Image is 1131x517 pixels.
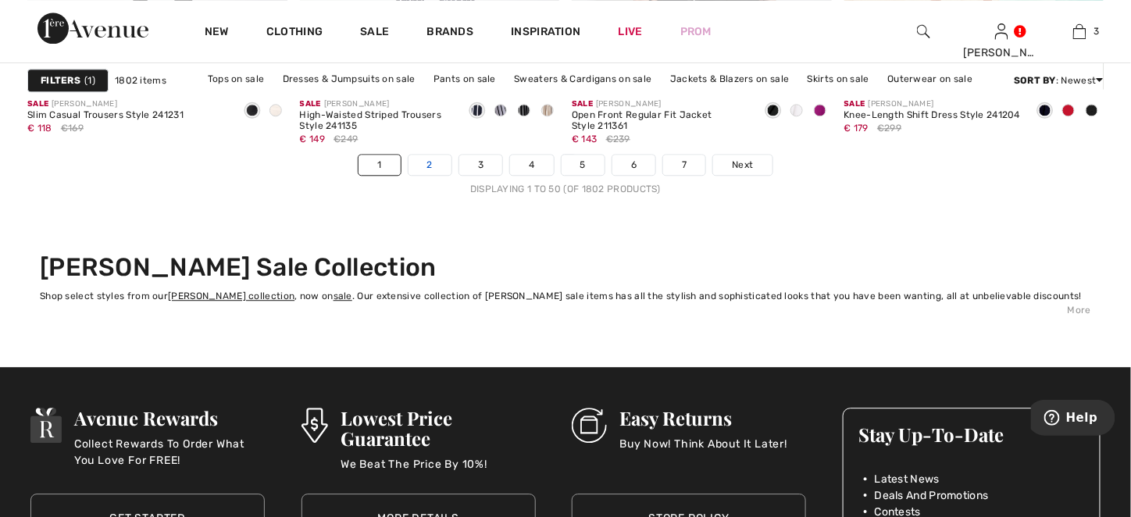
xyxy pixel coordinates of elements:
[612,155,655,175] a: 6
[1094,24,1100,38] span: 3
[844,110,1021,121] div: Knee-Length Shift Dress Style 241204
[506,69,659,89] a: Sweaters & Cardigans on sale
[300,110,454,132] div: High-Waisted Striped Trousers Style 241135
[40,289,1091,303] div: Shop select styles from our , now on . Our extensive collection of [PERSON_NAME] sale items has a...
[606,132,630,146] span: €239
[200,69,273,89] a: Tops on sale
[785,98,808,124] div: Vanilla
[917,22,930,41] img: search the website
[875,471,940,487] span: Latest News
[264,98,287,124] div: Moonstone
[572,110,749,132] div: Open Front Regular Fit Jacket Style 211361
[466,98,489,124] div: Midnight Blue/Vanilla
[1033,98,1057,124] div: Midnight Blue
[266,25,323,41] a: Clothing
[859,424,1084,444] h3: Stay Up-To-Date
[572,134,598,144] span: € 143
[619,436,787,467] p: Buy Now! Think About It Later!
[341,456,536,487] p: We Beat The Price By 10%!
[301,408,328,443] img: Lowest Price Guarantee
[30,408,62,443] img: Avenue Rewards
[844,123,869,134] span: € 179
[205,25,229,41] a: New
[732,158,753,172] span: Next
[762,98,785,124] div: Black
[875,487,989,504] span: Deals And Promotions
[879,69,980,89] a: Outerwear on sale
[844,99,865,109] span: Sale
[995,22,1008,41] img: My Info
[1014,73,1104,87] div: : Newest
[713,155,772,175] a: Next
[41,73,80,87] strong: Filters
[275,69,423,89] a: Dresses & Jumpsuits on sale
[572,99,593,109] span: Sale
[300,134,326,144] span: € 149
[1057,98,1080,124] div: Radiant red
[511,25,580,41] span: Inspiration
[844,98,1021,110] div: [PERSON_NAME]
[300,98,454,110] div: [PERSON_NAME]
[1031,400,1115,439] iframe: Opens a widget where you can find more information
[963,45,1040,61] div: [PERSON_NAME]
[877,121,901,135] span: €299
[536,98,559,124] div: Dune/vanilla
[37,12,148,44] img: 1ère Avenue
[341,408,536,448] h3: Lowest Price Guarantee
[572,98,749,110] div: [PERSON_NAME]
[800,69,877,89] a: Skirts on sale
[808,98,832,124] div: Empress
[27,110,184,121] div: Slim Casual Trousers Style 241231
[426,69,504,89] a: Pants on sale
[40,252,1091,282] h2: [PERSON_NAME] Sale Collection
[27,123,52,134] span: € 118
[74,408,265,428] h3: Avenue Rewards
[562,155,605,175] a: 5
[40,303,1091,317] div: More
[27,154,1104,196] nav: Page navigation
[241,98,264,124] div: Black
[168,291,294,301] a: [PERSON_NAME] collection
[510,155,553,175] a: 4
[1014,75,1056,86] strong: Sort By
[359,155,400,175] a: 1
[489,98,512,124] div: Vanilla/Midnight Blue
[61,121,84,135] span: €169
[662,69,797,89] a: Jackets & Blazers on sale
[27,182,1104,196] div: Displaying 1 to 50 (of 1802 products)
[334,132,358,146] span: €249
[995,23,1008,38] a: Sign In
[360,25,389,41] a: Sale
[663,155,705,175] a: 7
[409,155,451,175] a: 2
[1041,22,1118,41] a: 3
[619,408,787,428] h3: Easy Returns
[680,23,712,40] a: Prom
[334,291,352,301] a: sale
[459,155,502,175] a: 3
[300,99,321,109] span: Sale
[1080,98,1104,124] div: Black
[27,98,184,110] div: [PERSON_NAME]
[572,408,607,443] img: Easy Returns
[74,436,265,467] p: Collect Rewards To Order What You Love For FREE!
[115,73,166,87] span: 1802 items
[27,99,48,109] span: Sale
[619,23,643,40] a: Live
[427,25,474,41] a: Brands
[512,98,536,124] div: Black/Vanilla
[1073,22,1086,41] img: My Bag
[84,73,95,87] span: 1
